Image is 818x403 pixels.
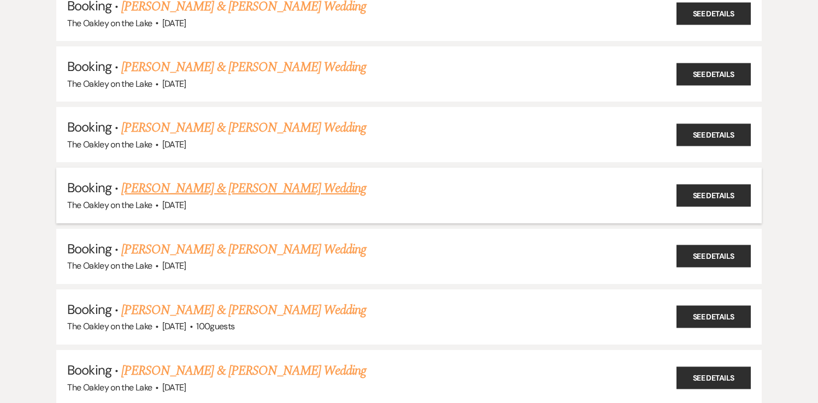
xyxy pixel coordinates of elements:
[121,361,366,381] a: [PERSON_NAME] & [PERSON_NAME] Wedding
[67,301,111,318] span: Booking
[67,260,152,271] span: The Oakley on the Lake
[162,78,186,90] span: [DATE]
[676,185,751,207] a: See Details
[67,382,152,393] span: The Oakley on the Lake
[67,199,152,211] span: The Oakley on the Lake
[121,240,366,259] a: [PERSON_NAME] & [PERSON_NAME] Wedding
[67,179,111,196] span: Booking
[676,245,751,268] a: See Details
[162,199,186,211] span: [DATE]
[162,17,186,29] span: [DATE]
[162,260,186,271] span: [DATE]
[67,361,111,378] span: Booking
[121,57,366,77] a: [PERSON_NAME] & [PERSON_NAME] Wedding
[67,78,152,90] span: The Oakley on the Lake
[67,58,111,75] span: Booking
[676,63,751,85] a: See Details
[676,2,751,25] a: See Details
[121,300,366,320] a: [PERSON_NAME] & [PERSON_NAME] Wedding
[196,321,234,332] span: 100 guests
[121,118,366,138] a: [PERSON_NAME] & [PERSON_NAME] Wedding
[67,240,111,257] span: Booking
[67,118,111,135] span: Booking
[676,306,751,328] a: See Details
[162,382,186,393] span: [DATE]
[67,321,152,332] span: The Oakley on the Lake
[67,139,152,150] span: The Oakley on the Lake
[676,123,751,146] a: See Details
[121,179,366,198] a: [PERSON_NAME] & [PERSON_NAME] Wedding
[67,17,152,29] span: The Oakley on the Lake
[162,321,186,332] span: [DATE]
[676,366,751,389] a: See Details
[162,139,186,150] span: [DATE]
